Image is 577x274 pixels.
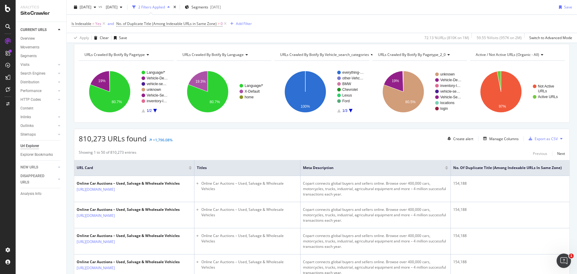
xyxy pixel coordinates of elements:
[77,165,187,171] span: URL Card
[20,123,34,129] div: Outlinks
[342,70,364,75] text: everything-…
[20,70,45,77] div: Search Engines
[20,152,62,158] a: Explorer Bookmarks
[138,5,165,10] div: 2 Filters Applied
[116,21,217,26] span: No. of Duplicate Title (Among Indexable URLs in Same Zone)
[20,173,51,186] div: DISAPPEARED URLS
[569,254,574,258] span: 1
[342,99,350,103] text: Ford
[72,21,91,26] span: Is Indexable
[201,259,298,270] li: Online Car Auctions – Used, Salvage & Wholesale Vehicles
[20,164,56,171] a: NEW URLS
[77,265,115,271] a: [URL][DOMAIN_NAME]
[303,233,448,249] div: Copart connects global buyers and sellers online. Browse over 400,000 cars, motorcycles, trucks, ...
[470,66,564,118] svg: A chart.
[453,181,574,186] div: 154,188
[245,84,263,88] text: Language/*
[210,5,221,10] div: [DATE]
[481,135,519,142] button: Manage Columns
[557,2,572,12] button: Save
[20,88,56,94] a: Performance
[20,53,62,59] a: Segments
[221,20,223,28] span: 0
[98,79,105,83] text: 19%
[20,44,62,51] a: Movements
[526,134,558,143] button: Export as CSV
[84,52,145,57] span: URLs Crawled By Botify By pagetype
[182,2,223,12] button: Segments[DATE]
[424,35,469,40] div: 72.13 % URLs ( 810K on 1M )
[83,50,168,60] h4: URLs Crawled By Botify By pagetype
[475,50,560,60] h4: Active / Not Active URLs
[533,151,547,156] div: Previous
[440,101,454,105] text: locations
[445,134,473,143] button: Create alert
[20,191,62,197] a: Analysis Info
[77,259,180,265] div: Online Car Auctions – Used, Salvage & Wholesale Vehicles
[201,181,298,192] li: Online Car Auctions – Used, Salvage & Wholesale Vehicles
[453,136,473,141] div: Create alert
[20,35,35,42] div: Overview
[453,165,562,171] span: No. of Duplicate Title (Among Indexable URLs in Same Zone)
[147,82,166,86] text: vehicle-se…
[440,78,461,82] text: Vehicle-De…
[20,97,41,103] div: HTTP Codes
[20,114,56,120] a: Inlinks
[279,50,378,60] h4: URLs Crawled By Botify By vehicle_search_categories
[20,114,31,120] div: Inlinks
[535,136,558,141] div: Export as CSV
[100,35,109,40] div: Clear
[209,100,220,104] text: 80.7%
[440,89,460,94] text: vehicle-se…
[80,5,91,10] span: 2025 Oct. 11th
[20,164,38,171] div: NEW URLS
[303,165,436,171] span: Meta Description
[181,50,266,60] h4: URLs Crawled By Botify By language
[20,62,56,68] a: Visits
[147,70,165,75] text: Language/*
[538,89,547,93] text: URLs
[236,21,252,26] div: Add Filter
[77,181,180,186] div: Online Car Auctions – Used, Salvage & Wholesale Vehicles
[499,104,506,109] text: 97%
[533,150,547,157] button: Previous
[20,44,39,51] div: Movements
[20,27,47,33] div: CURRENT URLS
[79,150,136,157] div: Showing 1 to 50 of 810,273 entries
[20,105,33,112] div: Content
[77,239,115,245] a: [URL][DOMAIN_NAME]
[72,2,99,12] button: [DATE]
[20,97,56,103] a: HTTP Codes
[440,84,460,88] text: inventory-l…
[77,213,115,219] a: [URL][DOMAIN_NAME]
[440,106,448,111] text: login
[92,21,94,26] span: =
[108,21,114,26] button: and
[92,33,109,43] button: Clear
[147,99,167,103] text: inventory-l…
[20,53,37,59] div: Segments
[20,88,41,94] div: Performance
[453,207,574,212] div: 154,188
[280,52,369,57] span: URLs Crawled By Botify By vehicle_search_categories
[20,79,39,85] div: Distribution
[172,4,177,10] div: times
[72,33,89,43] button: Apply
[303,181,448,197] div: Copart connects global buyers and sellers online. Browse over 400,000 cars, motorcycles, trucks, ...
[392,79,399,83] text: 19%
[20,10,62,17] div: SiteCrawler
[527,33,572,43] button: Switch to Advanced Mode
[20,62,29,68] div: Visits
[191,5,208,10] span: Segments
[119,35,127,40] div: Save
[80,35,89,40] div: Apply
[20,27,56,33] a: CURRENT URLS
[95,20,101,28] span: Yes
[538,84,554,88] text: Not Active
[372,66,466,118] svg: A chart.
[147,88,161,92] text: unknown
[79,66,173,118] svg: A chart.
[405,100,416,104] text: 80.5%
